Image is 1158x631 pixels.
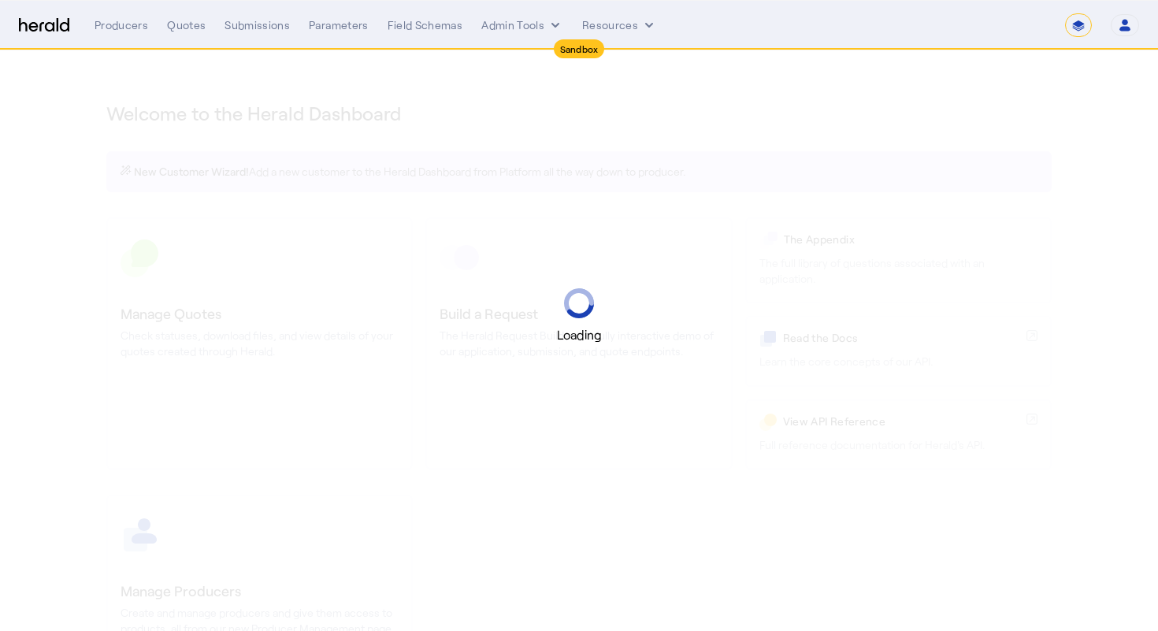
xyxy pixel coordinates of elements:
img: Herald Logo [19,18,69,33]
button: internal dropdown menu [481,17,563,33]
div: Submissions [225,17,290,33]
div: Sandbox [554,39,605,58]
div: Quotes [167,17,206,33]
div: Field Schemas [388,17,463,33]
button: Resources dropdown menu [582,17,657,33]
div: Parameters [309,17,369,33]
div: Producers [95,17,148,33]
